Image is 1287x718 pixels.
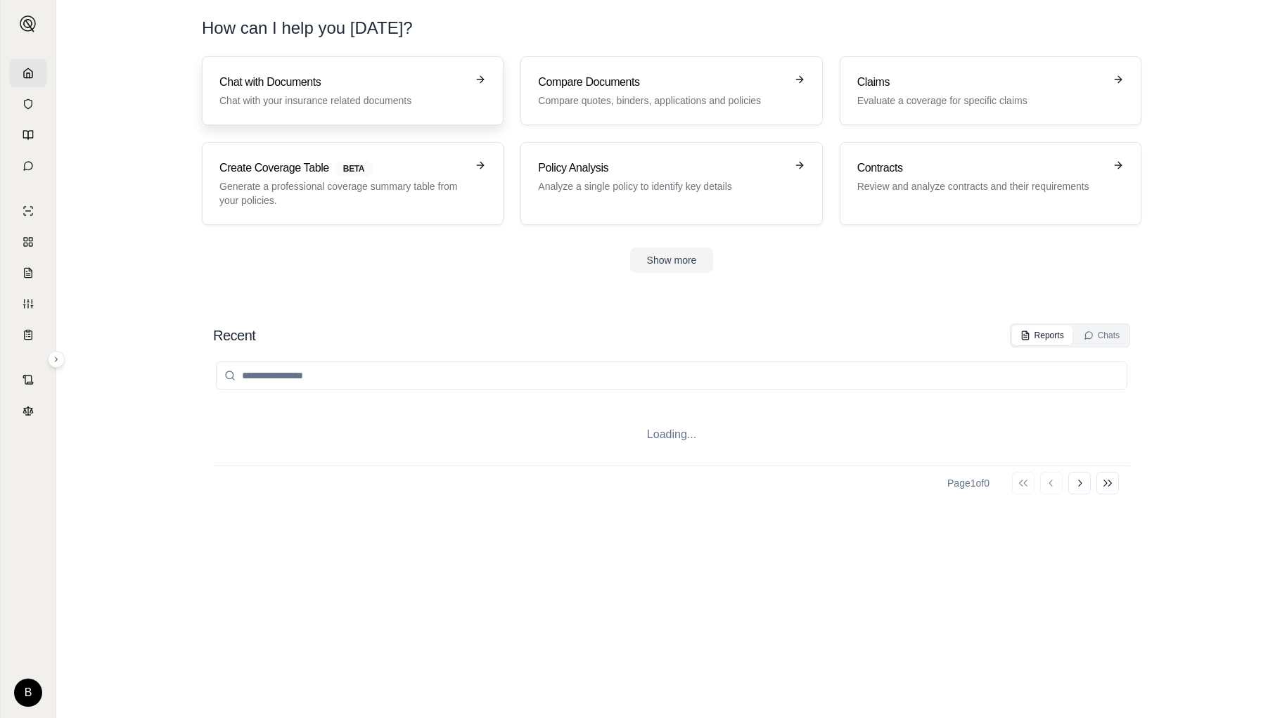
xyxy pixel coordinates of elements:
[219,74,466,91] h3: Chat with Documents
[9,121,47,149] a: Prompt Library
[202,142,504,225] a: Create Coverage TableBETAGenerate a professional coverage summary table from your policies.
[9,290,47,318] a: Custom Report
[857,74,1104,91] h3: Claims
[335,161,373,177] span: BETA
[538,160,785,177] h3: Policy Analysis
[202,17,1141,39] h1: How can I help you [DATE]?
[538,179,785,193] p: Analyze a single policy to identify key details
[9,59,47,87] a: Home
[219,94,466,108] p: Chat with your insurance related documents
[9,197,47,225] a: Single Policy
[9,259,47,287] a: Claim Coverage
[1084,330,1120,341] div: Chats
[857,94,1104,108] p: Evaluate a coverage for specific claims
[9,397,47,425] a: Legal Search Engine
[9,321,47,349] a: Coverage Table
[1020,330,1064,341] div: Reports
[9,228,47,256] a: Policy Comparisons
[857,160,1104,177] h3: Contracts
[20,15,37,32] img: Expand sidebar
[630,248,714,273] button: Show more
[9,152,47,180] a: Chat
[1075,326,1128,345] button: Chats
[520,56,822,125] a: Compare DocumentsCompare quotes, binders, applications and policies
[520,142,822,225] a: Policy AnalysisAnalyze a single policy to identify key details
[48,351,65,368] button: Expand sidebar
[840,56,1141,125] a: ClaimsEvaluate a coverage for specific claims
[202,56,504,125] a: Chat with DocumentsChat with your insurance related documents
[538,74,785,91] h3: Compare Documents
[857,179,1104,193] p: Review and analyze contracts and their requirements
[1012,326,1072,345] button: Reports
[840,142,1141,225] a: ContractsReview and analyze contracts and their requirements
[213,326,255,345] h2: Recent
[219,160,466,177] h3: Create Coverage Table
[213,404,1130,466] div: Loading...
[9,90,47,118] a: Documents Vault
[14,679,42,707] div: B
[219,179,466,207] p: Generate a professional coverage summary table from your policies.
[538,94,785,108] p: Compare quotes, binders, applications and policies
[14,10,42,38] button: Expand sidebar
[9,366,47,394] a: Contract Analysis
[947,476,990,490] div: Page 1 of 0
